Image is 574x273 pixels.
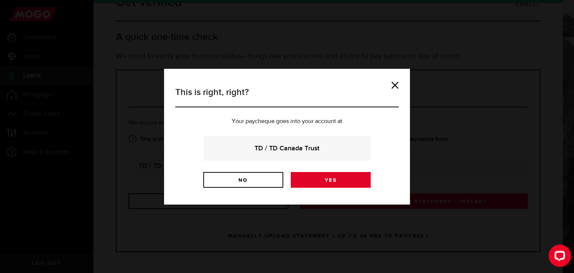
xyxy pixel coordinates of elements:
[175,86,399,107] h3: This is right, right?
[175,119,399,125] p: Your paycheque goes into your account at
[213,143,361,153] strong: TD / TD Canada Trust
[291,172,371,188] a: Yes
[203,172,283,188] a: No
[543,242,574,273] iframe: LiveChat chat widget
